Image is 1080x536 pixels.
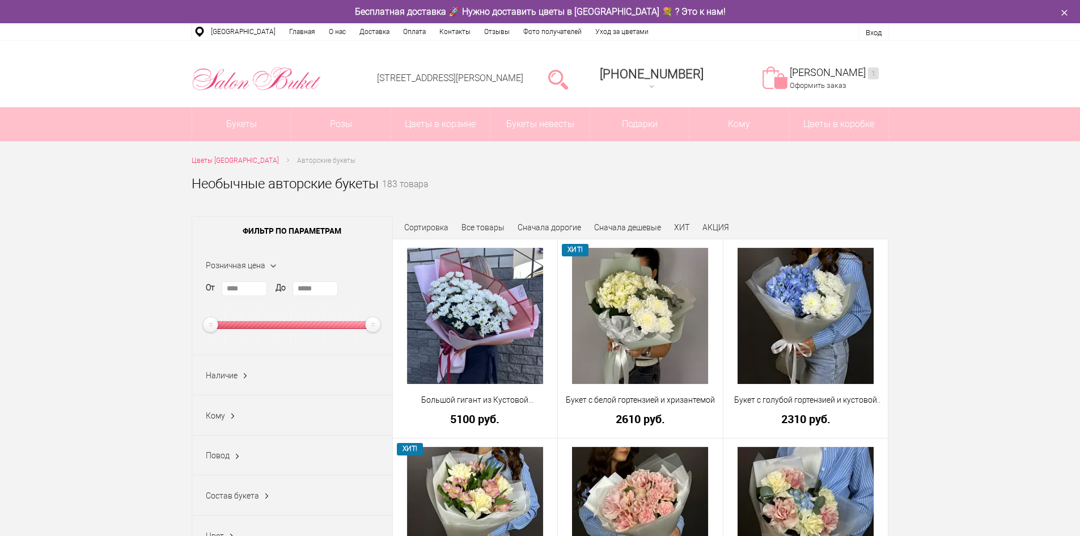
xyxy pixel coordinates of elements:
span: Сортировка [404,223,448,232]
img: Цветы Нижний Новгород [192,64,321,94]
a: Букет с белой гортензией и хризантемой [565,394,715,406]
a: Букеты [192,107,291,141]
span: Кому [689,107,789,141]
a: 2610 руб. [565,413,715,425]
a: Розы [291,107,391,141]
a: Вход [866,28,882,37]
span: Фильтр по параметрам [192,217,392,245]
span: Состав букета [206,491,259,500]
span: Наличие [206,371,238,380]
a: О нас [322,23,353,40]
div: Бесплатная доставка 🚀 Нужно доставить цветы в [GEOGRAPHIC_DATA] 💐 ? Это к нам! [183,6,897,18]
a: Оплата [396,23,433,40]
a: [STREET_ADDRESS][PERSON_NAME] [377,73,523,83]
span: ХИТ! [562,244,588,256]
span: Розничная цена [206,261,265,270]
span: [PHONE_NUMBER] [600,67,704,81]
a: Большой гигант из Кустовой Хризантемы [400,394,550,406]
a: Уход за цветами [588,23,655,40]
span: Цветы [GEOGRAPHIC_DATA] [192,157,279,164]
a: Цветы в корзине [391,107,490,141]
a: Отзывы [477,23,516,40]
a: Главная [282,23,322,40]
a: 5100 руб. [400,413,550,425]
a: [PHONE_NUMBER] [593,63,710,95]
span: Кому [206,411,225,420]
a: Фото получателей [516,23,588,40]
a: Контакты [433,23,477,40]
a: АКЦИЯ [702,223,729,232]
a: Сначала дешевые [594,223,661,232]
ins: 1 [868,67,879,79]
span: Повод [206,451,230,460]
img: Букет с голубой гортензией и кустовой хризантемой [738,248,874,384]
a: ХИТ [674,223,689,232]
h1: Необычные авторские букеты [192,174,379,194]
a: Оформить заказ [790,81,846,90]
a: Подарки [590,107,689,141]
a: Букет с голубой гортензией и кустовой хризантемой [731,394,881,406]
span: Авторские букеты [297,157,355,164]
label: До [276,282,286,294]
span: ХИТ! [397,443,423,455]
a: Цветы в коробке [789,107,888,141]
a: 2310 руб. [731,413,881,425]
label: От [206,282,215,294]
a: Доставка [353,23,396,40]
small: 183 товара [382,180,428,208]
a: Сначала дорогие [518,223,581,232]
img: Большой гигант из Кустовой Хризантемы [407,248,543,384]
a: Букеты невесты [490,107,590,141]
a: [GEOGRAPHIC_DATA] [204,23,282,40]
a: Цветы [GEOGRAPHIC_DATA] [192,155,279,167]
img: Букет с белой гортензией и хризантемой [572,248,708,384]
a: Все товары [461,223,505,232]
a: [PERSON_NAME]1 [790,66,879,79]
